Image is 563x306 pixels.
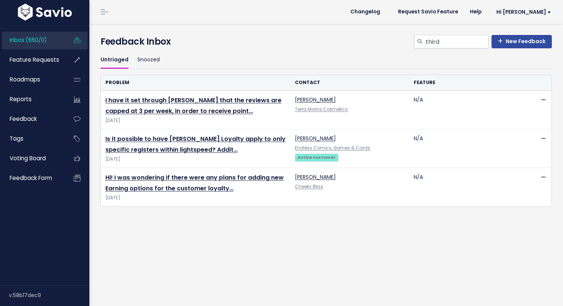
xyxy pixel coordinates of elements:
[105,96,281,115] a: I have it set through [PERSON_NAME] that the reviews are capped at 3 per week, in order to receiv...
[496,9,551,15] span: Hi [PERSON_NAME]
[101,51,552,69] ul: Filter feature requests
[101,75,290,90] th: Problem
[2,71,62,88] a: Roadmaps
[137,51,160,69] a: Snoozed
[350,9,380,15] span: Changelog
[10,174,52,182] span: Feedback form
[2,91,62,108] a: Reports
[2,110,62,128] a: Feedback
[101,51,128,69] a: Untriaged
[290,75,409,90] th: Contact
[10,115,37,123] span: Feedback
[105,194,286,202] span: [DATE]
[2,150,62,167] a: Voting Board
[105,135,286,154] a: Is it possible to have [PERSON_NAME] Loyalty apply to only specific registers within lightspeed? ...
[10,95,32,103] span: Reports
[298,154,336,160] strong: Active customer
[101,35,552,48] h4: Feedback Inbox
[295,96,336,103] a: [PERSON_NAME]
[10,56,59,64] span: Feature Requests
[10,75,40,83] span: Roadmaps
[295,184,323,190] a: Cheeky Bliss
[105,117,286,125] span: [DATE]
[10,154,46,162] span: Voting Board
[2,130,62,147] a: Tags
[409,91,528,129] td: N/A
[425,35,489,48] input: Search inbox...
[295,135,336,142] a: [PERSON_NAME]
[2,32,62,49] a: Inbox (660/0)
[9,286,89,305] div: v.58b17dec9
[2,51,62,68] a: Feature Requests
[295,145,370,151] a: Endless Comics, Games & Cards
[409,75,528,90] th: Feature
[10,135,23,142] span: Tags
[392,6,464,17] a: Request Savio Feature
[105,155,286,163] span: [DATE]
[2,170,62,187] a: Feedback form
[295,173,336,181] a: [PERSON_NAME]
[409,129,528,168] td: N/A
[409,168,528,207] td: N/A
[492,35,552,48] a: New Feedback
[487,6,557,18] a: Hi [PERSON_NAME]
[464,6,487,17] a: Help
[16,4,74,20] img: logo-white.9d6f32f41409.svg
[105,173,284,193] a: Hi! I was wondering if there were any plans for adding new Earning options for the customer loyalty…
[295,153,338,161] a: Active customer
[295,106,348,112] a: Terra Moons Cosmetics
[10,36,47,44] span: Inbox (660/0)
